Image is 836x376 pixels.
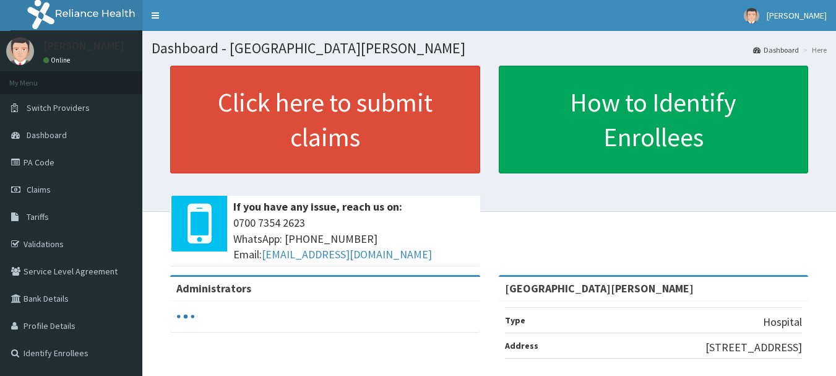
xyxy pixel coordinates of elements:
strong: [GEOGRAPHIC_DATA][PERSON_NAME] [505,281,694,295]
span: Switch Providers [27,102,90,113]
li: Here [800,45,827,55]
b: Administrators [176,281,251,295]
span: Tariffs [27,211,49,222]
span: Claims [27,184,51,195]
b: If you have any issue, reach us on: [233,199,402,214]
img: User Image [744,8,759,24]
p: Hospital [763,314,802,330]
span: Dashboard [27,129,67,141]
span: 0700 7354 2623 WhatsApp: [PHONE_NUMBER] Email: [233,215,474,263]
a: Online [43,56,73,64]
span: [PERSON_NAME] [767,10,827,21]
a: [EMAIL_ADDRESS][DOMAIN_NAME] [262,247,432,261]
p: [STREET_ADDRESS] [705,339,802,356]
a: Dashboard [753,45,799,55]
a: Click here to submit claims [170,66,480,173]
img: User Image [6,37,34,65]
h1: Dashboard - [GEOGRAPHIC_DATA][PERSON_NAME] [152,40,827,56]
svg: audio-loading [176,307,195,326]
p: [PERSON_NAME] [43,40,124,51]
b: Type [505,315,525,326]
b: Address [505,340,538,351]
a: How to Identify Enrollees [499,66,809,173]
